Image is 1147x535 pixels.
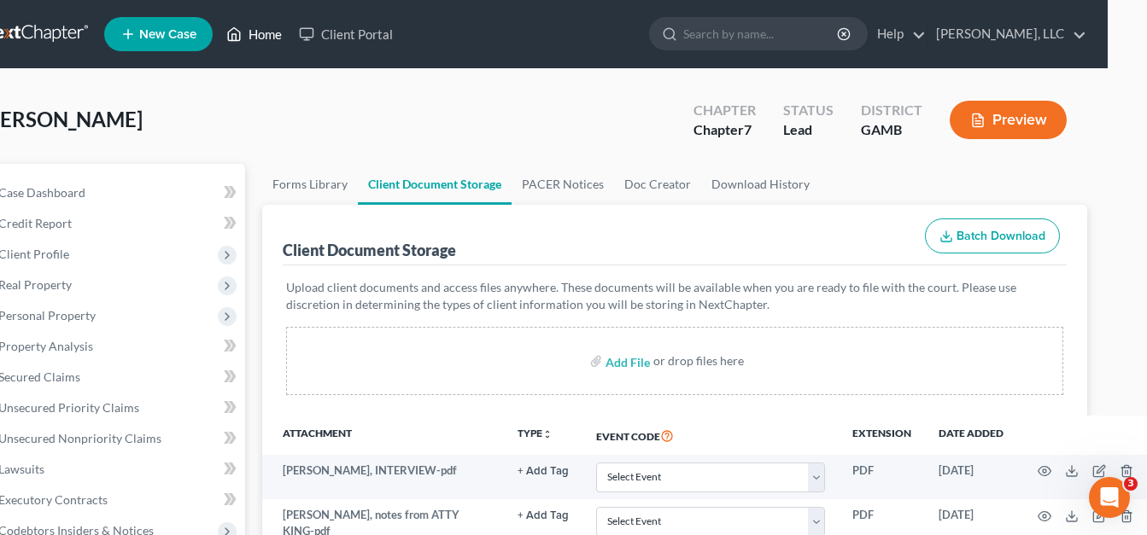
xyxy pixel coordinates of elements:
a: PACER Notices [512,164,614,205]
td: PDF [839,455,925,499]
a: Download History [701,164,820,205]
p: Upload client documents and access files anywhere. These documents will be available when you are... [286,279,1063,313]
button: + Add Tag [518,466,569,477]
button: Batch Download [925,218,1060,254]
button: Preview [950,101,1067,139]
a: + Add Tag [518,507,569,523]
a: Home [218,19,290,49]
div: Lead [783,120,834,140]
a: Doc Creator [614,164,701,205]
td: [DATE] [925,455,1017,499]
th: Event Code [582,416,840,455]
button: TYPEunfold_more [518,428,553,439]
div: Status [783,101,834,120]
iframe: Intercom live chat [1089,477,1130,518]
a: Client Document Storage [358,164,512,205]
td: [PERSON_NAME], INTERVIEW-pdf [262,455,504,499]
span: 7 [744,121,752,137]
i: unfold_more [542,429,553,439]
a: Forms Library [262,164,358,205]
span: New Case [139,28,196,41]
a: Client Portal [290,19,401,49]
th: Extension [839,416,925,455]
div: Chapter [693,101,756,120]
span: Batch Download [957,229,1045,243]
button: + Add Tag [518,510,569,521]
a: + Add Tag [518,462,569,479]
a: [PERSON_NAME], LLC [928,19,1086,49]
th: Attachment [262,416,504,455]
a: Help [869,19,926,49]
span: 3 [1124,477,1138,491]
div: Client Document Storage [283,240,456,260]
div: or drop files here [653,352,744,369]
div: District [861,101,922,120]
input: Search by name... [683,18,840,49]
div: Chapter [693,120,756,140]
div: GAMB [861,120,922,140]
th: Date added [925,416,1017,455]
